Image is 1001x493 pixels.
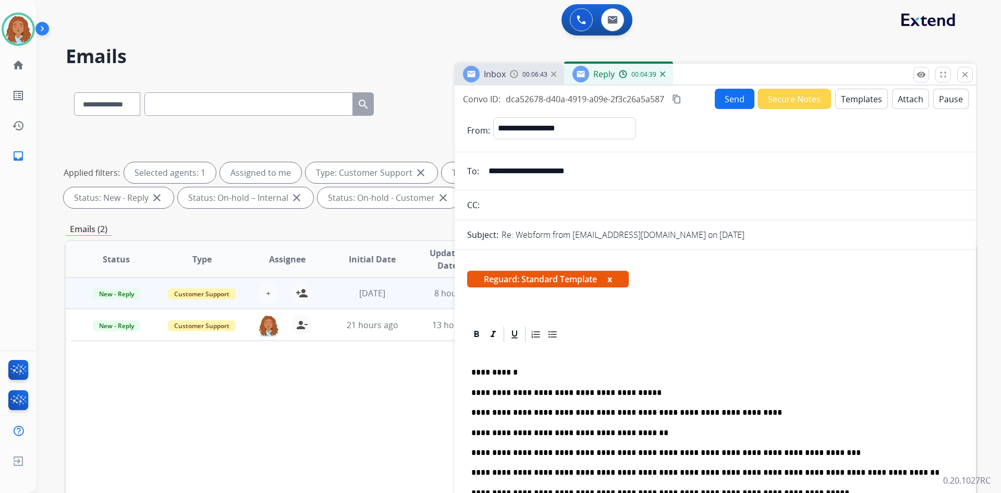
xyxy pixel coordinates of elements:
[715,89,754,109] button: Send
[467,199,480,211] p: CC:
[12,150,25,162] mat-icon: inbox
[467,124,490,137] p: From:
[758,89,831,109] button: Secure Notes
[424,247,471,272] span: Updated Date
[672,94,681,104] mat-icon: content_copy
[178,187,313,208] div: Status: On-hold – Internal
[168,320,236,331] span: Customer Support
[290,191,303,204] mat-icon: close
[502,229,744,241] p: Re: Webform from [EMAIL_ADDRESS][DOMAIN_NAME] on [DATE]
[485,327,501,342] div: Italic
[306,162,437,183] div: Type: Customer Support
[347,319,398,331] span: 21 hours ago
[64,187,174,208] div: Status: New - Reply
[269,253,306,266] span: Assignee
[432,319,484,331] span: 13 hours ago
[631,70,656,79] span: 00:04:39
[917,70,926,79] mat-icon: remove_red_eye
[64,166,120,179] p: Applied filters:
[258,315,279,336] img: agent-avatar
[93,288,140,299] span: New - Reply
[66,223,112,236] p: Emails (2)
[484,68,506,80] span: Inbox
[266,287,271,299] span: +
[349,253,396,266] span: Initial Date
[506,93,664,105] span: dca52678-d40a-4919-a09e-2f3c26a5a587
[296,287,308,299] mat-icon: person_add
[442,162,578,183] div: Type: Shipping Protection
[151,191,163,204] mat-icon: close
[93,320,140,331] span: New - Reply
[545,327,560,342] div: Bullet List
[357,98,370,111] mat-icon: search
[359,287,385,299] span: [DATE]
[469,327,484,342] div: Bold
[103,253,130,266] span: Status
[192,253,212,266] span: Type
[467,229,498,241] p: Subject:
[12,119,25,132] mat-icon: history
[938,70,948,79] mat-icon: fullscreen
[943,474,991,487] p: 0.20.1027RC
[414,166,427,179] mat-icon: close
[168,288,236,299] span: Customer Support
[318,187,460,208] div: Status: On-hold - Customer
[522,70,547,79] span: 00:06:43
[892,89,929,109] button: Attach
[437,191,449,204] mat-icon: close
[593,68,615,80] span: Reply
[507,327,522,342] div: Underline
[434,287,481,299] span: 8 hours ago
[12,59,25,71] mat-icon: home
[467,165,479,177] p: To:
[258,283,279,304] button: +
[12,89,25,102] mat-icon: list_alt
[124,162,216,183] div: Selected agents: 1
[960,70,970,79] mat-icon: close
[528,327,544,342] div: Ordered List
[4,15,33,44] img: avatar
[835,89,888,109] button: Templates
[296,319,308,331] mat-icon: person_remove
[933,89,969,109] button: Pause
[463,93,500,105] p: Convo ID:
[220,162,301,183] div: Assigned to me
[607,273,612,285] button: x
[66,46,976,67] h2: Emails
[467,271,629,287] span: Reguard: Standard Template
